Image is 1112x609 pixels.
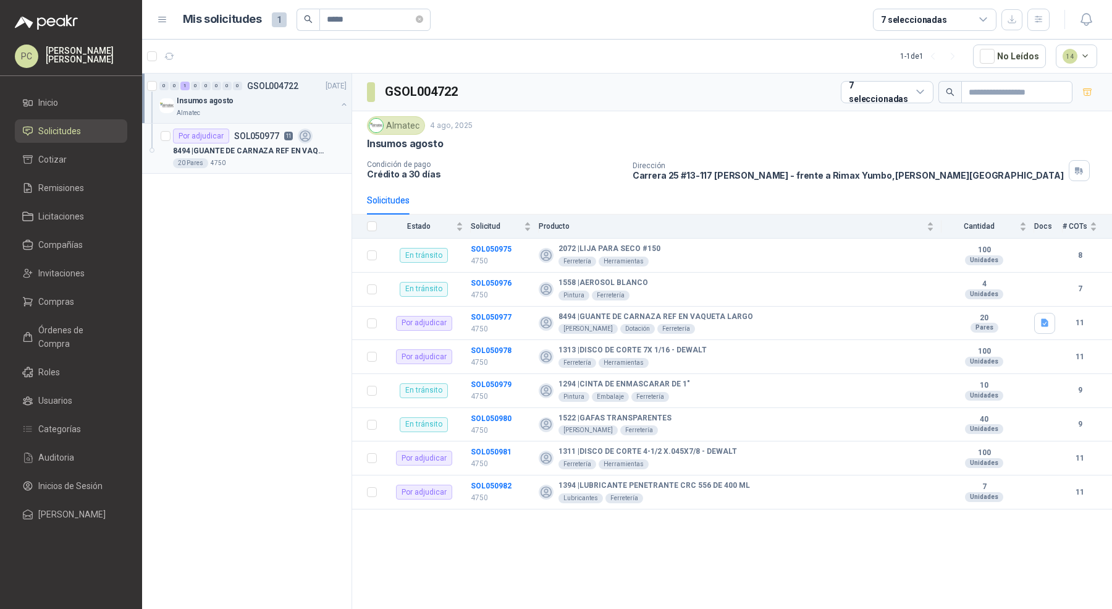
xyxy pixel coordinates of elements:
p: GSOL004722 [247,82,298,90]
a: Cotizar [15,148,127,171]
div: PC [15,45,38,68]
p: [DATE] [326,80,347,92]
th: Solicitud [471,215,539,239]
div: 7 seleccionadas [849,79,911,106]
p: 4 ago, 2025 [430,120,473,132]
div: Herramientas [599,257,649,266]
span: [PERSON_NAME] [38,508,106,521]
div: Ferretería [558,459,596,469]
div: En tránsito [400,383,448,398]
span: Estado [384,222,453,231]
div: 20 Pares [173,158,208,168]
th: Docs [1034,215,1063,239]
a: SOL050978 [471,346,512,355]
a: Solicitudes [15,119,127,143]
a: Compañías [15,233,127,257]
a: SOL050976 [471,279,512,287]
div: Ferretería [558,257,596,266]
div: 0 [212,82,221,90]
b: SOL050981 [471,448,512,456]
div: Por adjudicar [396,349,452,364]
div: [PERSON_NAME] [558,324,618,334]
a: SOL050975 [471,245,512,253]
a: Inicios de Sesión [15,474,127,498]
b: 4 [941,279,1027,289]
div: Por adjudicar [396,451,452,466]
div: En tránsito [400,282,448,297]
div: Por adjudicar [396,485,452,500]
p: 8494 | GUANTE DE CARNAZA REF EN VAQUETA LARGO [173,145,327,157]
p: [PERSON_NAME] [PERSON_NAME] [46,46,127,64]
span: Producto [539,222,924,231]
span: Inicio [38,96,58,109]
b: 100 [941,347,1027,357]
p: SOL050977 [234,132,279,140]
b: 11 [1063,453,1097,464]
span: Invitaciones [38,266,85,280]
div: 0 [201,82,211,90]
b: 2072 | LIJA PARA SECO #150 [558,244,660,254]
div: 0 [233,82,242,90]
span: # COTs [1063,222,1087,231]
span: Categorías [38,422,81,436]
div: Ferretería [631,392,669,402]
b: 100 [941,448,1027,458]
div: Unidades [965,357,1003,367]
th: Producto [539,215,941,239]
div: [PERSON_NAME] [558,425,618,435]
a: SOL050982 [471,482,512,490]
img: Company Logo [369,119,383,132]
div: 0 [170,82,179,90]
div: 0 [222,82,232,90]
div: Dotación [620,324,655,334]
a: Órdenes de Compra [15,318,127,356]
div: Ferretería [558,358,596,368]
b: 20 [941,313,1027,323]
b: 1311 | DISCO DE CORTE 4-1/2 X.045X7/8 - DEWALT [558,447,737,457]
a: Licitaciones [15,205,127,228]
h3: GSOL004722 [385,82,460,101]
p: 4750 [471,289,531,301]
span: Licitaciones [38,210,84,223]
a: Inicio [15,91,127,114]
a: SOL050980 [471,414,512,423]
p: 4750 [211,158,225,168]
span: Compañías [38,238,83,252]
div: Unidades [965,289,1003,299]
span: Solicitud [471,222,521,231]
div: Solicitudes [367,194,410,207]
span: 1 [272,12,287,27]
span: Roles [38,365,60,379]
b: 7 [1063,283,1097,295]
b: 1394 | LUBRICANTE PENETRANTE CRC 556 DE 400 ML [558,481,750,491]
a: Invitaciones [15,262,127,285]
span: Auditoria [38,451,74,464]
span: close-circle [416,14,423,25]
a: [PERSON_NAME] [15,503,127,526]
th: # COTs [1063,215,1112,239]
div: Por adjudicar [173,129,229,143]
div: Herramientas [599,358,649,368]
div: Embalaje [592,392,629,402]
span: Cotizar [38,153,67,166]
a: Roles [15,360,127,384]
a: Remisiones [15,176,127,200]
b: 10 [941,381,1027,391]
p: 4750 [471,458,531,470]
a: Por adjudicarSOL050977118494 |GUANTE DE CARNAZA REF EN VAQUETA LARGO20 Pares4750 [142,124,352,174]
img: Company Logo [159,98,174,113]
div: Herramientas [599,459,649,469]
b: 8 [1063,250,1097,262]
div: Lubricantes [558,493,603,503]
p: Crédito a 30 días [367,169,623,179]
a: Auditoria [15,446,127,469]
div: 0 [191,82,200,90]
p: 4750 [471,425,531,437]
a: SOL050979 [471,380,512,389]
th: Estado [384,215,471,239]
a: Usuarios [15,389,127,412]
div: Ferretería [592,291,630,300]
